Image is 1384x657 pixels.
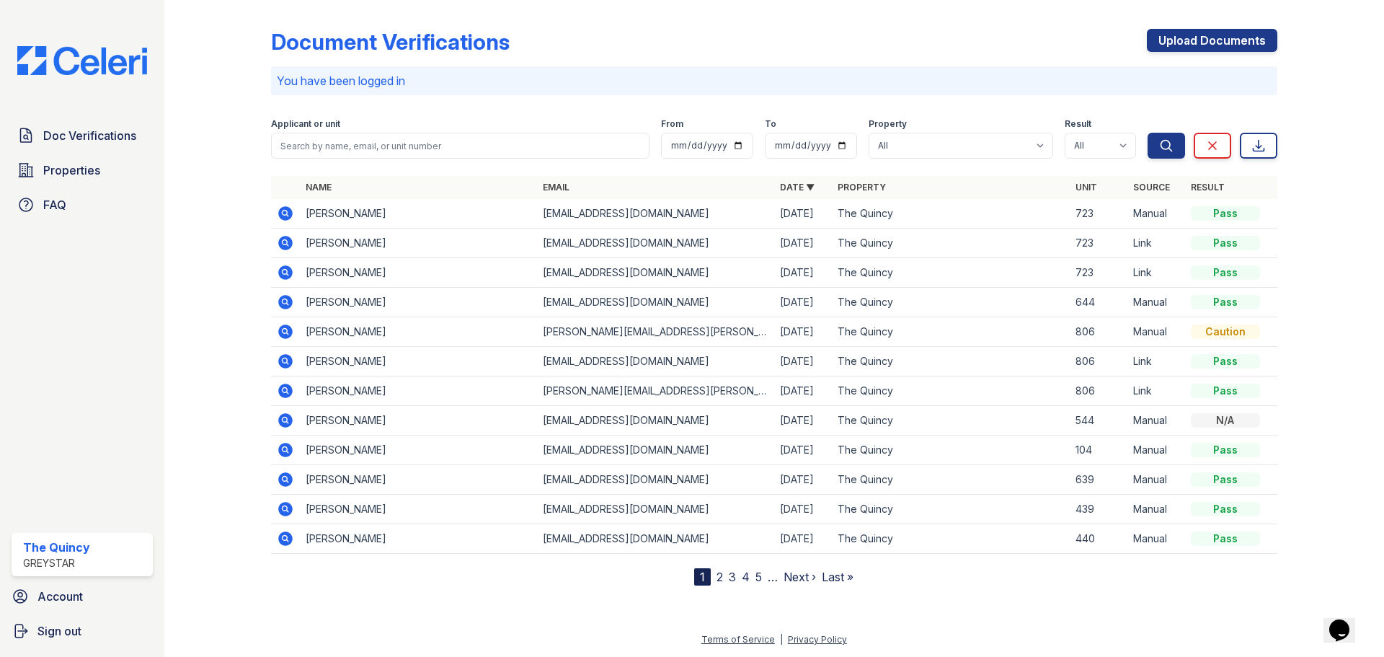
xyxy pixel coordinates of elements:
[774,229,832,258] td: [DATE]
[1127,495,1185,524] td: Manual
[832,406,1069,436] td: The Quincy
[6,582,159,611] a: Account
[1323,599,1370,643] iframe: chat widget
[1191,182,1225,193] a: Result
[822,570,853,584] a: Last »
[774,376,832,406] td: [DATE]
[1070,199,1127,229] td: 723
[12,156,153,185] a: Properties
[832,495,1069,524] td: The Quincy
[43,127,136,144] span: Doc Verifications
[37,622,81,640] span: Sign out
[832,258,1069,288] td: The Quincy
[271,29,510,55] div: Document Verifications
[300,199,537,229] td: [PERSON_NAME]
[1127,406,1185,436] td: Manual
[832,199,1069,229] td: The Quincy
[780,182,815,193] a: Date ▼
[1127,524,1185,554] td: Manual
[832,524,1069,554] td: The Quincy
[1127,199,1185,229] td: Manual
[12,190,153,219] a: FAQ
[832,465,1069,495] td: The Quincy
[537,258,774,288] td: [EMAIL_ADDRESS][DOMAIN_NAME]
[1070,495,1127,524] td: 439
[300,317,537,347] td: [PERSON_NAME]
[300,376,537,406] td: [PERSON_NAME]
[537,406,774,436] td: [EMAIL_ADDRESS][DOMAIN_NAME]
[300,524,537,554] td: [PERSON_NAME]
[832,288,1069,317] td: The Quincy
[1070,436,1127,465] td: 104
[784,570,816,584] a: Next ›
[1191,502,1260,516] div: Pass
[832,436,1069,465] td: The Quincy
[1191,354,1260,369] div: Pass
[537,524,774,554] td: [EMAIL_ADDRESS][DOMAIN_NAME]
[43,196,66,213] span: FAQ
[1191,532,1260,546] div: Pass
[300,495,537,524] td: [PERSON_NAME]
[774,258,832,288] td: [DATE]
[537,376,774,406] td: [PERSON_NAME][EMAIL_ADDRESS][PERSON_NAME][DOMAIN_NAME]
[300,258,537,288] td: [PERSON_NAME]
[537,347,774,376] td: [EMAIL_ADDRESS][DOMAIN_NAME]
[1191,384,1260,398] div: Pass
[1127,376,1185,406] td: Link
[1070,317,1127,347] td: 806
[300,229,537,258] td: [PERSON_NAME]
[1070,376,1127,406] td: 806
[271,118,340,130] label: Applicant or unit
[694,568,711,586] div: 1
[300,288,537,317] td: [PERSON_NAME]
[6,617,159,645] a: Sign out
[1191,236,1260,250] div: Pass
[23,539,90,556] div: The Quincy
[1127,229,1185,258] td: Link
[1127,258,1185,288] td: Link
[701,634,775,645] a: Terms of Service
[1191,206,1260,221] div: Pass
[1070,406,1127,436] td: 544
[729,570,736,584] a: 3
[1070,288,1127,317] td: 644
[300,347,537,376] td: [PERSON_NAME]
[774,524,832,554] td: [DATE]
[1127,436,1185,465] td: Manual
[537,465,774,495] td: [EMAIL_ADDRESS][DOMAIN_NAME]
[1191,295,1260,309] div: Pass
[1191,413,1260,428] div: N/A
[300,436,537,465] td: [PERSON_NAME]
[1070,347,1127,376] td: 806
[774,347,832,376] td: [DATE]
[1191,325,1260,339] div: Caution
[271,133,649,159] input: Search by name, email, or unit number
[869,118,907,130] label: Property
[832,229,1069,258] td: The Quincy
[6,46,159,75] img: CE_Logo_Blue-a8612792a0a2168367f1c8372b55b34899dd931a85d93a1a3d3e32e68fde9ad4.png
[1127,317,1185,347] td: Manual
[1127,465,1185,495] td: Manual
[838,182,886,193] a: Property
[788,634,847,645] a: Privacy Policy
[1133,182,1170,193] a: Source
[537,495,774,524] td: [EMAIL_ADDRESS][DOMAIN_NAME]
[774,317,832,347] td: [DATE]
[832,347,1069,376] td: The Quincy
[12,121,153,150] a: Doc Verifications
[774,288,832,317] td: [DATE]
[306,182,332,193] a: Name
[37,588,83,605] span: Account
[1191,265,1260,280] div: Pass
[774,199,832,229] td: [DATE]
[1075,182,1097,193] a: Unit
[1070,229,1127,258] td: 723
[43,162,100,179] span: Properties
[1070,258,1127,288] td: 723
[717,570,723,584] a: 2
[277,72,1272,89] p: You have been logged in
[780,634,783,645] div: |
[1191,472,1260,487] div: Pass
[832,376,1069,406] td: The Quincy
